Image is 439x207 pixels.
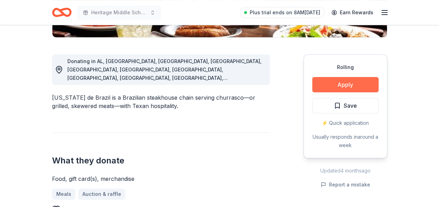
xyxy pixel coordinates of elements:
[250,8,320,17] span: Plus trial ends on 8AM[DATE]
[78,189,125,200] a: Auction & raffle
[312,98,379,113] button: Save
[312,119,379,127] div: ⚡️ Quick application
[344,101,357,110] span: Save
[91,8,147,17] span: Heritage Middle School PTSA Silent Auction
[321,181,370,189] button: Report a mistake
[303,167,387,175] div: Updated 4 months ago
[67,58,262,123] span: Donating in AL, [GEOGRAPHIC_DATA], [GEOGRAPHIC_DATA], [GEOGRAPHIC_DATA], [GEOGRAPHIC_DATA], [GEOG...
[52,155,270,166] h2: What they donate
[52,175,270,183] div: Food, gift card(s), merchandise
[312,63,379,71] div: Rolling
[77,6,161,20] button: Heritage Middle School PTSA Silent Auction
[312,77,379,92] button: Apply
[52,4,72,21] a: Home
[52,93,270,110] div: [US_STATE] de Brazil is a Brazilian steakhouse chain serving churrasco—or grilled, skewered meats...
[327,6,378,19] a: Earn Rewards
[240,7,324,18] a: Plus trial ends on 8AM[DATE]
[52,189,75,200] a: Meals
[312,133,379,149] div: Usually responds in around a week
